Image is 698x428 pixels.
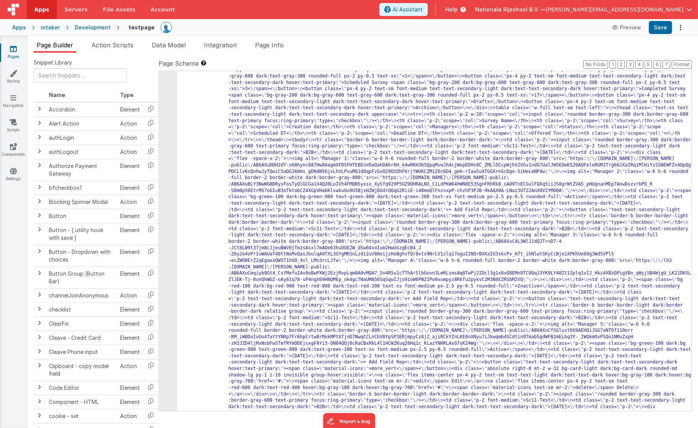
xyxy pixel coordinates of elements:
span: AI Assistant [393,6,423,13]
td: Action [117,131,143,145]
td: Element [117,302,143,317]
td: Alert Action [46,116,117,131]
button: Format [672,60,692,69]
td: Button Group (Button Bar) [46,266,117,288]
span: Page Schema [159,59,199,68]
div: Development [75,24,111,31]
td: Blocking Spinner Modal [46,195,117,209]
button: No Folds [583,60,608,69]
td: channelJoinAnonymous [46,288,117,302]
td: bfcheckbox1 [46,181,117,195]
span: [PERSON_NAME][EMAIL_ADDRESS][DOMAIN_NAME] [546,6,684,13]
td: Cleave - Credit Card [46,331,117,345]
td: Code Editor [46,381,117,395]
td: checklist [46,302,117,317]
button: Nationale Rijschool B.V. — [PERSON_NAME][EMAIL_ADDRESS][DOMAIN_NAME] [475,6,692,13]
td: Element [117,381,143,395]
td: Action [117,288,143,302]
td: Element [117,223,143,245]
td: authLogin [46,131,117,145]
button: 7 [663,60,670,69]
span: File Assets [103,6,136,13]
span: Servers [64,6,87,13]
span: Page Builder [37,41,73,49]
button: Options [675,22,686,33]
input: Search Snippets ... [34,68,127,82]
td: Clipboard - copy model field [46,359,117,381]
td: Action [117,116,143,131]
td: Button - Dropdown with choices [46,245,117,266]
span: Name [49,92,65,98]
td: cookie - set [46,409,117,423]
td: Element [117,209,143,223]
td: Element [117,266,143,288]
td: Element [117,245,143,266]
span: Help [445,6,457,13]
div: Apps [12,24,26,31]
td: Button [46,209,117,223]
td: ClearFix [46,317,117,331]
h4: testpage [128,24,154,30]
span: Action Scripts [91,41,133,49]
td: Accordion [46,102,117,117]
div: intaker [41,24,60,31]
td: Element [117,331,143,345]
button: 2 [618,60,625,69]
td: Element [117,181,143,195]
span: Data Model [152,41,186,49]
td: Element [117,159,143,181]
td: Component - HTML [46,395,117,409]
span: Page Info [255,41,284,49]
span: Type [120,92,133,98]
button: 1 [610,60,616,69]
button: 6 [653,60,661,69]
button: AI Assistant [379,3,428,16]
td: Action [117,409,143,423]
span: Nationale Rijschool B.V. — [475,6,546,13]
button: 3 [626,60,634,69]
span: Apps [34,6,49,13]
td: Button - [ utility hook with save ] [46,223,117,245]
button: Save [649,21,672,34]
td: Element [117,395,143,409]
td: Element [117,102,143,117]
td: authLogout [46,145,117,159]
td: Action [117,145,143,159]
button: 4 [635,60,643,69]
td: Authorize Payment Gateway [46,159,117,181]
button: Preview [608,21,646,34]
td: Action [117,195,143,209]
td: Action [117,359,143,381]
td: Element [117,345,143,359]
td: Element [117,317,143,331]
button: 5 [645,60,652,69]
span: Snippet Library [34,59,72,66]
img: 8680f2e33f8582c110850de3bcb7af0f [161,22,172,33]
span: Integration [204,41,237,49]
td: Cleave Phone input [46,345,117,359]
